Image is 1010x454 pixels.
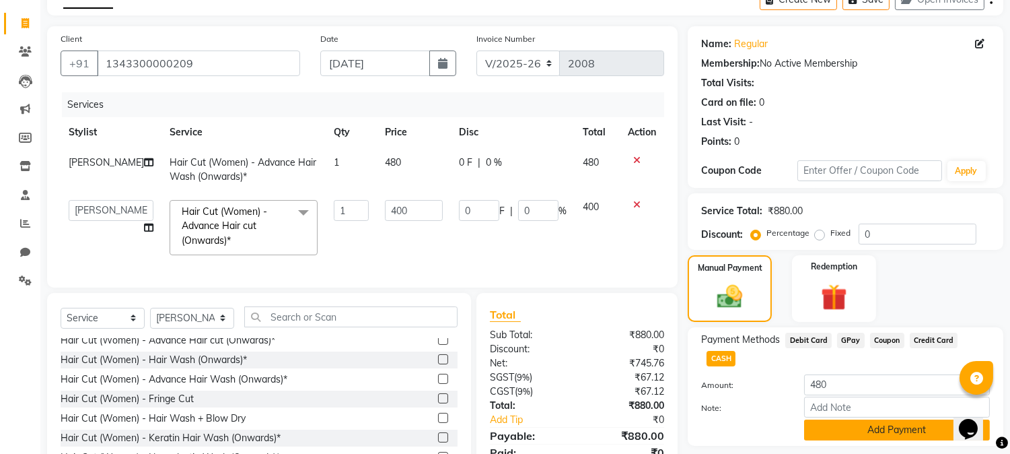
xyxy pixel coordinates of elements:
[517,386,530,397] span: 9%
[701,96,756,110] div: Card on file:
[701,57,760,71] div: Membership:
[61,392,194,406] div: Hair Cut (Women) - Fringe Cut
[870,333,904,348] span: Coupon
[480,342,577,356] div: Discount:
[480,413,593,427] a: Add Tip
[320,33,338,45] label: Date
[707,351,735,366] span: CASH
[480,399,577,413] div: Total:
[785,333,832,348] span: Debit Card
[480,328,577,342] div: Sub Total:
[953,400,997,441] iframe: chat widget
[334,156,339,168] span: 1
[759,96,764,110] div: 0
[701,228,743,242] div: Discount:
[583,156,599,168] span: 480
[577,356,675,370] div: ₹745.76
[691,379,794,391] label: Amount:
[385,156,401,168] span: 480
[811,261,857,273] label: Redemption
[451,117,575,148] th: Disc
[709,282,750,311] img: _cash.svg
[577,385,675,399] div: ₹67.12
[813,281,855,314] img: _gift.svg
[61,431,281,445] div: Hair Cut (Women) - Keratin Hair Wash (Onwards)*
[804,397,990,418] input: Add Note
[61,51,98,76] button: +91
[480,356,577,370] div: Net:
[701,164,797,178] div: Coupon Code
[837,333,865,348] span: GPay
[480,370,577,385] div: ( )
[490,371,514,383] span: SGST
[161,117,326,148] th: Service
[499,204,505,218] span: F
[182,205,267,247] span: Hair Cut (Women) - Advance Hair cut (Onwards)*
[701,135,731,149] div: Points:
[577,428,675,444] div: ₹880.00
[377,117,451,148] th: Price
[766,227,809,239] label: Percentage
[459,156,472,170] span: 0 F
[69,156,144,168] span: [PERSON_NAME]
[701,115,746,129] div: Last Visit:
[804,420,990,441] button: Add Payment
[490,385,515,397] span: CGST
[577,370,675,385] div: ₹67.12
[326,117,377,148] th: Qty
[480,385,577,399] div: ( )
[593,413,675,427] div: ₹0
[701,76,754,90] div: Total Visits:
[61,333,275,348] div: Hair Cut (Women) - Advance Hair cut (Onwards)*
[61,412,246,426] div: Hair Cut (Women) - Hair Wash + Blow Dry
[620,117,664,148] th: Action
[749,115,753,129] div: -
[698,262,762,274] label: Manual Payment
[701,37,731,51] div: Name:
[510,204,513,218] span: |
[583,201,599,213] span: 400
[804,375,990,395] input: Amount
[61,372,287,387] div: Hair Cut (Women) - Advance Hair Wash (Onwards)*
[701,204,762,218] div: Service Total:
[575,117,620,148] th: Total
[170,156,316,183] span: Hair Cut (Women) - Advance Hair Wash (Onwards)*
[62,92,674,117] div: Services
[490,308,521,322] span: Total
[734,135,740,149] div: 0
[947,161,986,181] button: Apply
[486,156,502,170] span: 0 %
[244,306,458,327] input: Search or Scan
[910,333,958,348] span: Credit Card
[478,156,480,170] span: |
[830,227,851,239] label: Fixed
[701,57,990,71] div: No Active Membership
[480,428,577,444] div: Payable:
[577,342,675,356] div: ₹0
[701,333,780,347] span: Payment Methods
[577,328,675,342] div: ₹880.00
[61,117,161,148] th: Stylist
[558,204,567,218] span: %
[691,402,794,414] label: Note:
[61,353,247,367] div: Hair Cut (Women) - Hair Wash (Onwards)*
[231,234,237,247] a: x
[517,372,530,383] span: 9%
[797,160,941,181] input: Enter Offer / Coupon Code
[768,204,803,218] div: ₹880.00
[61,33,82,45] label: Client
[734,37,768,51] a: Regular
[476,33,535,45] label: Invoice Number
[577,399,675,413] div: ₹880.00
[97,51,300,76] input: Search by Name/Mobile/Email/Code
